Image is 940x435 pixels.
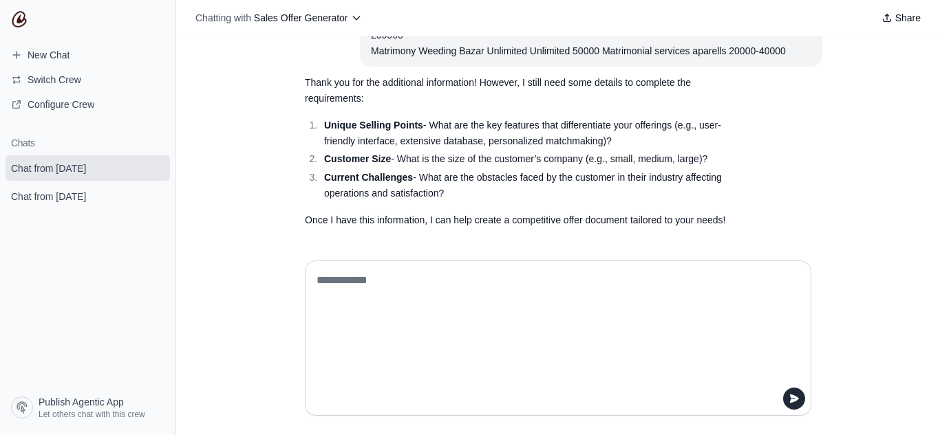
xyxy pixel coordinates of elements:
strong: Customer Size [324,153,391,164]
strong: Current Challenges [324,172,413,183]
span: Publish Agentic App [39,395,124,409]
a: New Chat [6,44,170,66]
span: Chat from [DATE] [11,161,86,175]
a: Publish Agentic App Let others chat with this crew [6,391,170,424]
img: CrewAI Logo [11,11,28,27]
span: Share [895,11,921,25]
li: - What are the obstacles faced by the customer in their industry affecting operations and satisfa... [320,170,745,201]
strong: Unique Selling Points [324,120,423,131]
a: Configure Crew [6,93,170,115]
a: Chat from [DATE] [6,155,170,181]
p: Once I have this information, I can help create a competitive offer document tailored to your needs! [305,212,745,228]
li: - What are the key features that differentiate your offerings (e.g., user-friendly interface, ext... [320,118,745,149]
button: Switch Crew [6,69,170,91]
button: Share [876,8,926,27]
p: Thank you for the additional information! However, I still need some details to complete the requ... [305,75,745,107]
span: Configure Crew [28,98,94,111]
span: Chat from [DATE] [11,190,86,203]
section: Response [294,67,756,236]
button: Chatting with Sales Offer Generator [190,8,367,27]
span: Switch Crew [28,73,81,87]
span: New Chat [28,48,70,62]
span: Sales Offer Generator [254,12,348,23]
li: - What is the size of the customer’s company (e.g., small, medium, large)? [320,151,745,167]
a: Chat from [DATE] [6,183,170,209]
span: Let others chat with this crew [39,409,145,420]
span: Chatting with [195,11,251,25]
